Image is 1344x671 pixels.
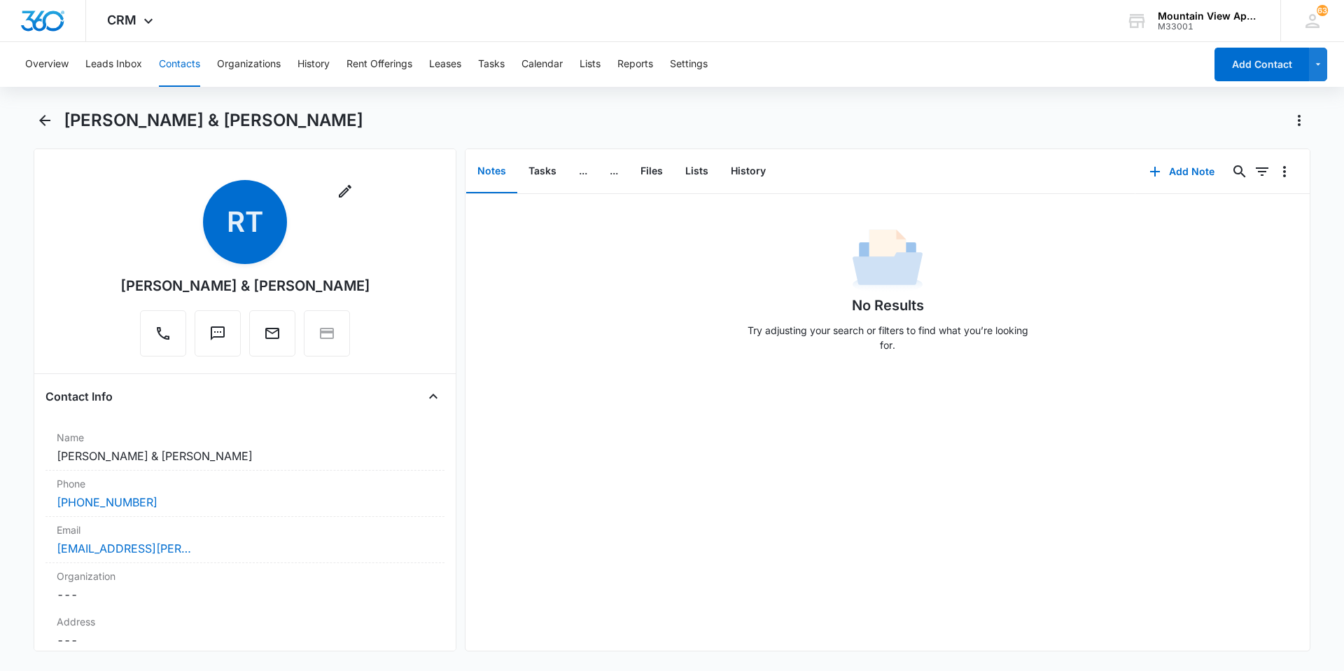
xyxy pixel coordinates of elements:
button: ... [568,150,598,193]
div: [PERSON_NAME] & [PERSON_NAME] [120,275,370,296]
button: Tasks [517,150,568,193]
label: Phone [57,476,433,491]
label: Name [57,430,433,445]
label: Address [57,614,433,629]
button: Contacts [159,42,200,87]
button: Call [140,310,186,357]
button: Back [34,109,55,132]
p: Try adjusting your search or filters to find what you’re looking for. [741,323,1035,352]
h1: No Results [852,295,924,316]
button: Overflow Menu [1273,160,1296,183]
span: 63 [1317,5,1328,16]
div: Organization--- [45,563,444,609]
button: ... [598,150,629,193]
span: RT [203,180,287,264]
button: Close [422,385,444,408]
button: Search... [1228,160,1251,183]
button: History [720,150,777,193]
a: Call [140,332,186,344]
img: No Data [853,225,923,295]
dd: [PERSON_NAME] & [PERSON_NAME] [57,448,433,464]
dd: --- [57,632,433,649]
button: Actions [1288,109,1310,132]
button: Reports [617,42,653,87]
button: Tasks [478,42,505,87]
label: Organization [57,569,433,583]
button: Notes [466,150,517,193]
button: Settings [670,42,708,87]
a: [EMAIL_ADDRESS][PERSON_NAME][DOMAIN_NAME] [57,540,197,557]
button: Calendar [521,42,563,87]
dd: --- [57,586,433,603]
div: account name [1158,11,1260,22]
div: Phone[PHONE_NUMBER] [45,471,444,517]
a: Text [195,332,241,344]
button: Rent Offerings [346,42,412,87]
div: account id [1158,22,1260,32]
div: Address--- [45,609,444,655]
button: Organizations [217,42,281,87]
button: Add Contact [1214,48,1309,81]
button: Text [195,310,241,357]
h1: [PERSON_NAME] & [PERSON_NAME] [64,110,363,131]
a: Email [249,332,295,344]
span: CRM [107,13,136,27]
button: History [297,42,330,87]
button: Add Note [1135,155,1228,188]
button: Filters [1251,160,1273,183]
div: Name[PERSON_NAME] & [PERSON_NAME] [45,424,444,471]
div: Email[EMAIL_ADDRESS][PERSON_NAME][DOMAIN_NAME] [45,517,444,563]
button: Lists [580,42,601,87]
button: Leases [429,42,461,87]
label: Email [57,523,433,537]
button: Files [629,150,674,193]
button: Leads Inbox [85,42,142,87]
a: [PHONE_NUMBER] [57,494,157,511]
h4: Contact Info [45,388,113,405]
button: Email [249,310,295,357]
button: Overview [25,42,69,87]
button: Lists [674,150,720,193]
div: notifications count [1317,5,1328,16]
